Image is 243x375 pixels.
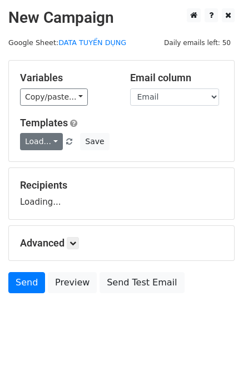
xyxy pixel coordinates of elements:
a: DATA TUYỂN DỤNG [58,38,126,47]
a: Copy/paste... [20,88,88,106]
h5: Recipients [20,179,223,191]
button: Save [80,133,109,150]
a: Templates [20,117,68,129]
a: Daily emails left: 50 [160,38,235,47]
a: Preview [48,272,97,293]
a: Send Test Email [100,272,184,293]
a: Send [8,272,45,293]
iframe: Chat Widget [187,322,243,375]
a: Load... [20,133,63,150]
h2: New Campaign [8,8,235,27]
h5: Variables [20,72,113,84]
div: Tiện ích trò chuyện [187,322,243,375]
small: Google Sheet: [8,38,126,47]
h5: Advanced [20,237,223,249]
h5: Email column [130,72,224,84]
div: Loading... [20,179,223,208]
span: Daily emails left: 50 [160,37,235,49]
